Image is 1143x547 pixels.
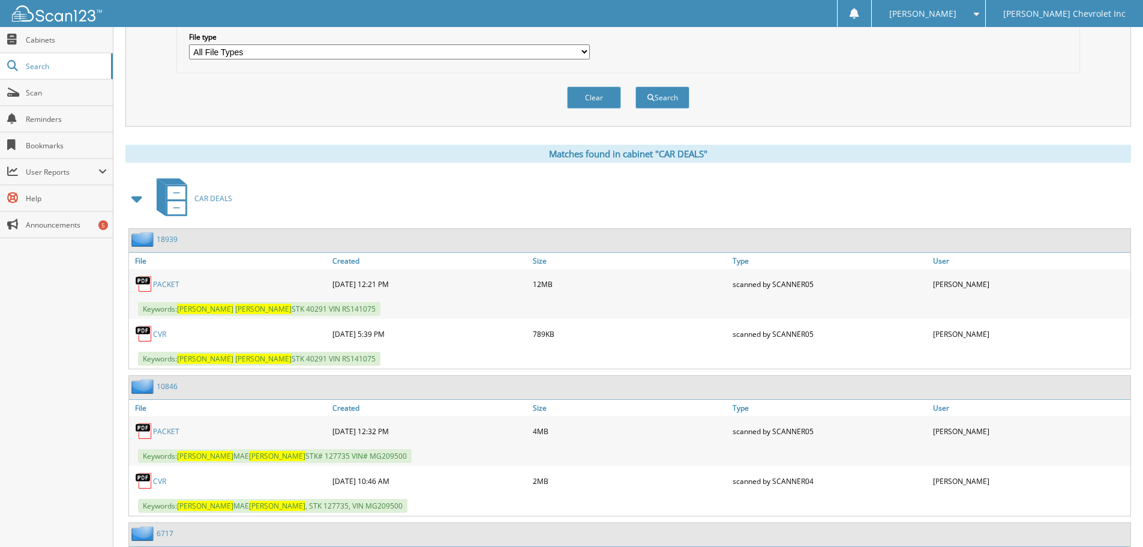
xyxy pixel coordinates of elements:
[730,400,930,416] a: Type
[930,272,1130,296] div: [PERSON_NAME]
[157,234,178,244] a: 18939
[235,304,292,314] span: [PERSON_NAME]
[189,32,590,42] label: File type
[12,5,102,22] img: scan123-logo-white.svg
[26,141,107,151] span: Bookmarks
[889,10,956,17] span: [PERSON_NAME]
[135,275,153,293] img: PDF.png
[249,451,305,461] span: [PERSON_NAME]
[329,322,530,346] div: [DATE] 5:39 PM
[138,302,380,316] span: Keywords: STK 40291 VIN RS141075
[129,400,329,416] a: File
[26,193,107,204] span: Help
[135,325,153,343] img: PDF.png
[135,422,153,440] img: PDF.png
[177,304,233,314] span: [PERSON_NAME]
[26,61,105,71] span: Search
[138,499,407,513] span: Keywords: MAE , STK 127735, VIN MG209500
[153,426,179,437] a: PACKET
[567,86,621,109] button: Clear
[157,528,173,539] a: 6717
[138,449,412,463] span: Keywords: MAE STK# 127735 VIN# MG209500
[530,469,730,493] div: 2MB
[730,469,930,493] div: scanned by SCANNER04
[135,472,153,490] img: PDF.png
[26,114,107,124] span: Reminders
[153,476,166,486] a: CVR
[530,400,730,416] a: Size
[129,253,329,269] a: File
[930,469,1130,493] div: [PERSON_NAME]
[194,193,232,204] span: CAR DEALS
[730,253,930,269] a: Type
[177,501,233,511] span: [PERSON_NAME]
[530,272,730,296] div: 12MB
[530,253,730,269] a: Size
[235,354,292,364] span: [PERSON_NAME]
[530,322,730,346] div: 789KB
[635,86,689,109] button: Search
[730,419,930,443] div: scanned by SCANNER05
[131,232,157,247] img: folder2.png
[930,419,1130,443] div: [PERSON_NAME]
[26,88,107,98] span: Scan
[177,451,233,461] span: [PERSON_NAME]
[930,253,1130,269] a: User
[930,400,1130,416] a: User
[177,354,233,364] span: [PERSON_NAME]
[157,381,178,391] a: 10846
[930,322,1130,346] div: [PERSON_NAME]
[26,220,107,230] span: Announcements
[1003,10,1126,17] span: [PERSON_NAME] Chevrolet Inc
[329,469,530,493] div: [DATE] 10:46 AM
[98,220,108,230] div: 5
[153,279,179,289] a: PACKET
[149,175,232,222] a: CAR DEALS
[730,322,930,346] div: scanned by SCANNER05
[131,379,157,394] img: folder2.png
[329,253,530,269] a: Created
[138,352,380,366] span: Keywords: STK 40291 VIN RS141075
[329,419,530,443] div: [DATE] 12:32 PM
[131,526,157,541] img: folder2.png
[125,145,1131,163] div: Matches found in cabinet "CAR DEALS"
[26,35,107,45] span: Cabinets
[730,272,930,296] div: scanned by SCANNER05
[153,329,166,339] a: CVR
[249,501,305,511] span: [PERSON_NAME]
[530,419,730,443] div: 4MB
[26,167,98,177] span: User Reports
[329,272,530,296] div: [DATE] 12:21 PM
[1083,489,1143,547] iframe: Chat Widget
[329,400,530,416] a: Created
